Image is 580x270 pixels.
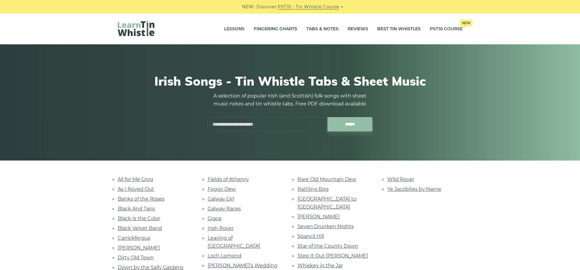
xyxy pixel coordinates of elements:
[118,20,154,36] img: LearnTinWhistle.com
[460,20,472,26] span: New
[118,225,162,231] a: Black Velvet Band
[387,176,414,182] a: Wild Rover
[208,92,373,108] p: A selection of popular Irish (and Scottish) folk songs with sheet music notes and tin whistle tab...
[208,206,241,212] a: Galway Races
[118,216,160,221] a: Black Is the Color
[430,21,463,37] a: PST10 CourseNew
[208,196,234,202] a: Galway Girl
[297,233,324,239] a: Spancil Hill
[208,235,260,249] a: Leaving of [GEOGRAPHIC_DATA]
[254,21,297,37] a: Fingering Charts
[377,21,421,37] a: Best Tin Whistles
[118,196,164,202] a: Banks of the Roses
[118,235,150,241] a: Carrickfergus
[208,216,222,221] a: Grace
[297,243,358,249] a: Star of the County Down
[297,196,356,210] a: [GEOGRAPHIC_DATA] to [GEOGRAPHIC_DATA]
[208,186,236,192] a: Foggy Dew
[306,21,338,37] a: Tabs & Notes
[208,176,249,182] a: Fields of Athenry
[118,176,153,182] a: All for Me Grog
[208,263,277,268] a: [PERSON_NAME]’s Wedding
[297,176,356,182] a: Rare Old Mountain Dew
[118,245,160,251] a: [PERSON_NAME]
[118,255,154,261] a: Dirty Old Town
[297,263,343,268] a: Whiskey in the Jar
[118,74,463,88] h1: Irish Songs - Tin Whistle Tabs & Sheet Music
[348,21,368,37] a: Reviews
[208,225,234,231] a: Irish Rover
[208,253,242,259] a: Loch Lomond
[297,214,340,220] a: [PERSON_NAME]
[297,253,368,259] a: Step It Out [PERSON_NAME]
[118,186,154,192] a: As I Roved Out
[297,224,354,229] a: Seven Drunken Nights
[297,186,329,192] a: Rattling Bog
[224,21,245,37] a: Lessons
[118,206,155,212] a: Black And Tans
[387,186,441,192] a: Ye Jacobites by Name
